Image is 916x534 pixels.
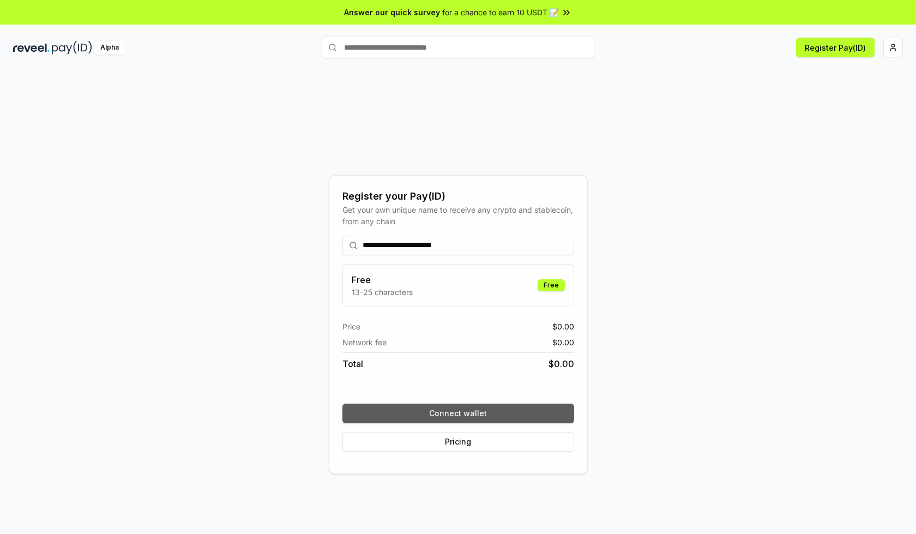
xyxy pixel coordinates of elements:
span: Answer our quick survey [344,7,440,18]
span: Total [342,357,363,370]
span: $ 0.00 [552,321,574,332]
span: $ 0.00 [552,337,574,348]
span: Price [342,321,360,332]
img: reveel_dark [13,41,50,55]
button: Connect wallet [342,404,574,423]
div: Free [538,279,565,291]
h3: Free [352,273,413,286]
span: Network fee [342,337,387,348]
div: Get your own unique name to receive any crypto and stablecoin, from any chain [342,204,574,227]
button: Pricing [342,432,574,452]
div: Alpha [94,41,125,55]
span: for a chance to earn 10 USDT 📝 [442,7,559,18]
img: pay_id [52,41,92,55]
p: 13-25 characters [352,286,413,298]
span: $ 0.00 [549,357,574,370]
div: Register your Pay(ID) [342,189,574,204]
button: Register Pay(ID) [796,38,875,57]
